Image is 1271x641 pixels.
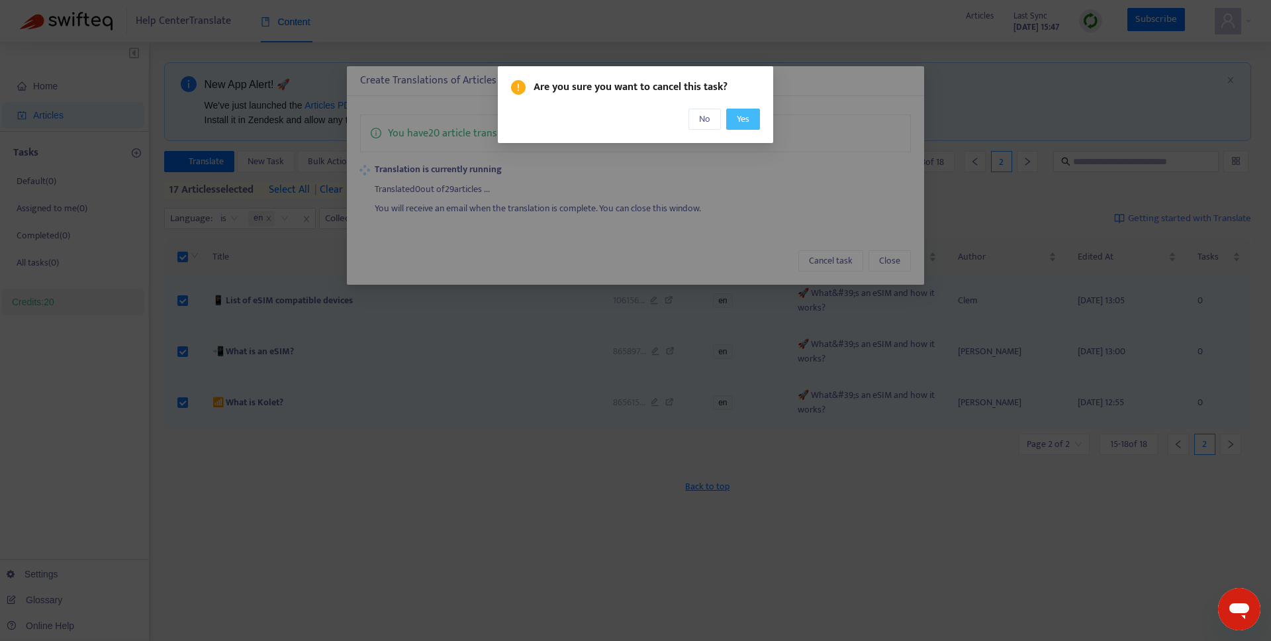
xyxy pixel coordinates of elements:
[534,79,760,95] span: Are you sure you want to cancel this task?
[726,109,760,130] button: Yes
[1218,588,1260,630] iframe: Bouton de lancement de la fenêtre de messagerie
[688,109,721,130] button: No
[511,80,526,95] span: exclamation-circle
[737,112,749,126] span: Yes
[699,112,710,126] span: No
